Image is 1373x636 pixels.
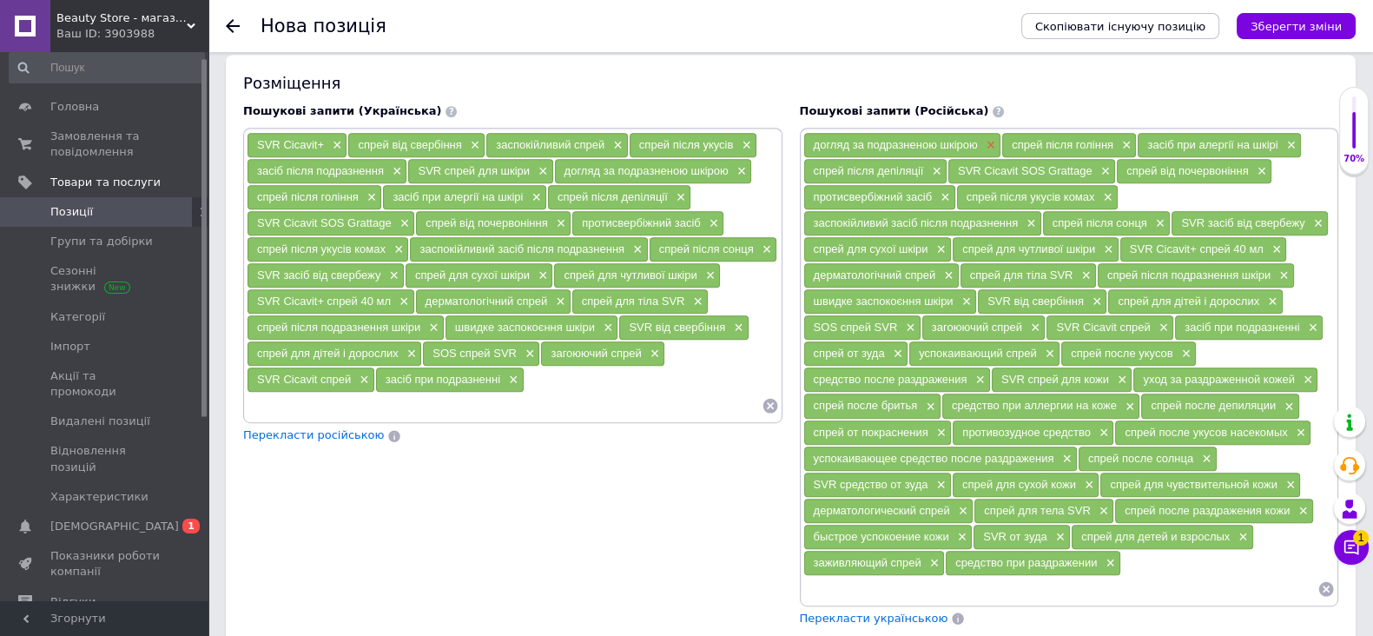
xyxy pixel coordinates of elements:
[466,138,480,153] span: ×
[1299,373,1313,388] span: ×
[403,347,417,361] span: ×
[455,321,595,334] span: швидке заспокоєння шкіри
[419,242,624,255] span: заспокійливий засіб після подразнення
[1121,400,1135,414] span: ×
[56,26,208,42] div: Ваш ID: 3903988
[609,138,623,153] span: ×
[426,295,548,308] span: дерматологічний спрей
[243,104,441,117] span: Пошукові запити (Українська)
[1340,153,1368,165] div: 70%
[50,519,179,534] span: [DEMOGRAPHIC_DATA]
[1099,242,1113,257] span: ×
[418,164,530,177] span: SVR спрей для шкіри
[257,242,386,255] span: спрей після укусів комах
[1099,190,1112,205] span: ×
[940,268,954,283] span: ×
[954,504,968,519] span: ×
[1077,268,1091,283] span: ×
[50,129,161,160] span: Замовлення та повідомлення
[1155,321,1169,335] span: ×
[987,295,1084,308] span: SVR від свербіння
[1125,426,1287,439] span: спрей после укусов насекомых
[1268,242,1282,257] span: ×
[814,347,885,360] span: спрей от зуда
[1234,530,1248,545] span: ×
[1198,452,1211,467] span: ×
[646,347,660,361] span: ×
[496,138,604,151] span: заспокійливий спрей
[257,268,380,282] span: SVR засіб від свербежу
[1152,216,1165,231] span: ×
[558,190,668,203] span: спрей після депіляції
[814,216,1019,229] span: заспокійливий засіб після подразнення
[1339,87,1369,175] div: 70% Якість заповнення
[921,400,935,414] span: ×
[1113,373,1127,388] span: ×
[814,452,1054,465] span: успокаивающее средство после раздражения
[814,426,928,439] span: спрей от покраснения
[1026,321,1040,335] span: ×
[1251,20,1342,33] i: Зберегти зміни
[933,242,947,257] span: ×
[1095,504,1109,519] span: ×
[932,321,1022,334] span: загоюючий спрей
[1125,504,1290,517] span: спрей после раздражения кожи
[984,504,1090,517] span: спрей для тела SVR
[958,164,1092,177] span: SVR Cicavit SOS Grattage
[814,190,933,203] span: протисвербіжний засіб
[432,347,517,360] span: SOS спрей SVR
[50,204,93,220] span: Позиції
[967,190,1095,203] span: спрей після укусів комах
[1253,164,1267,179] span: ×
[564,164,729,177] span: догляд за подразненою шкірою
[1151,399,1276,412] span: спрей после депиляции
[1110,478,1277,491] span: спрей для чувствительной кожи
[386,373,500,386] span: засіб при подразненні
[521,347,535,361] span: ×
[50,368,161,400] span: Акції та промокоди
[50,99,99,115] span: Головна
[1143,373,1294,386] span: уход за раздраженной кожей
[1053,216,1147,229] span: спрей після сонця
[388,164,402,179] span: ×
[1334,530,1369,565] button: Чат з покупцем1
[1310,216,1323,231] span: ×
[971,373,985,388] span: ×
[1088,452,1193,465] span: спрей после солнца
[1107,268,1271,282] span: спрей після подразнення шкіри
[1012,138,1113,151] span: спрей після гоління
[564,268,696,282] span: спрей для чутливої шкіри
[17,169,382,219] font: Використовуйте так часто, як потрібно, щоб заспокоїти свербіж. Під час нанесення на обличчя споча...
[1294,504,1308,519] span: ×
[17,16,316,29] font: - Не потрібно розмазувати. Запобігає забрудненню рани.
[1097,164,1111,179] span: ×
[1088,295,1102,309] span: ×
[1264,295,1277,309] span: ×
[182,519,200,533] span: 1
[729,321,743,335] span: ×
[257,190,359,203] span: спрей після гоління
[659,242,754,255] span: спрей після сонця
[814,138,978,151] span: догляд за подразненою шкірою
[629,321,725,334] span: SVR від свербіння
[50,309,105,325] span: Категорії
[17,74,135,87] font: Як використовувати:
[1095,426,1109,441] span: ×
[889,347,903,361] span: ×
[257,295,391,308] span: SVR Cicavit+ спрей 40 мл
[257,164,384,177] span: засіб після подразнення
[814,242,928,255] span: спрей для сухої шкіри
[1022,216,1036,231] span: ×
[1304,321,1318,335] span: ×
[814,321,898,334] span: SOS спрей SVR
[551,295,565,309] span: ×
[534,268,548,283] span: ×
[9,52,205,83] input: Пошук
[672,190,686,205] span: ×
[962,426,1091,439] span: противозудное средство
[363,190,377,205] span: ×
[257,373,351,386] span: SVR Cicavit спрей
[814,373,967,386] span: средство после раздражения
[702,268,716,283] span: ×
[50,175,161,190] span: Товари та послуги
